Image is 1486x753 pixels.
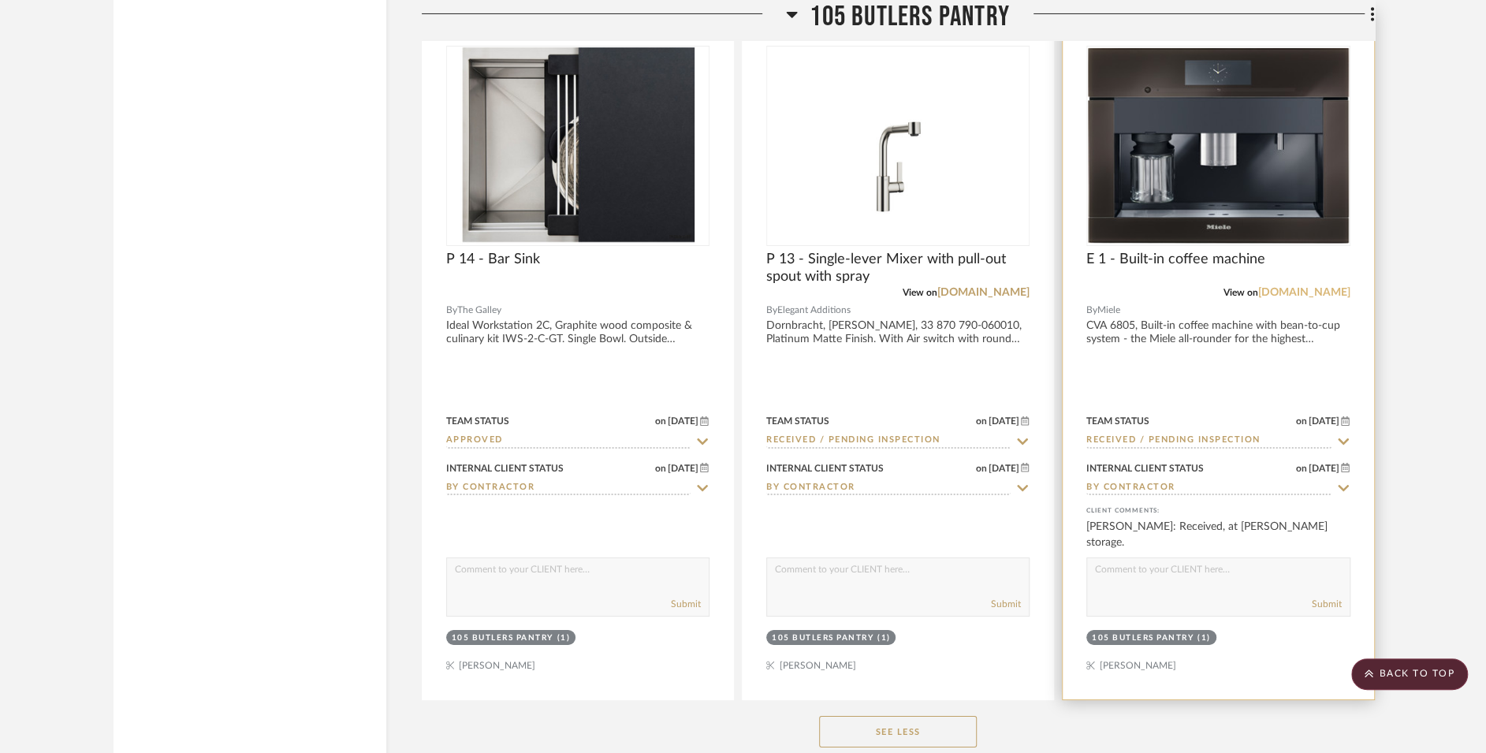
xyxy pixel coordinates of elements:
input: Type to Search… [1086,434,1331,449]
span: on [655,464,666,473]
span: [DATE] [666,463,700,474]
span: on [976,416,987,426]
span: View on [1223,288,1258,297]
span: By [766,303,777,318]
a: [DOMAIN_NAME] [1258,287,1350,298]
button: Submit [671,597,701,611]
div: Team Status [766,414,829,428]
span: on [1296,416,1307,426]
div: 105 Butlers Pantry [1092,632,1194,644]
span: The Galley [457,303,501,318]
div: Team Status [446,414,509,428]
a: [DOMAIN_NAME] [937,287,1030,298]
span: [DATE] [987,463,1021,474]
div: [PERSON_NAME]: Received, at [PERSON_NAME] storage. [1086,519,1350,550]
div: Internal Client Status [766,461,884,475]
div: (1) [557,632,571,644]
div: (1) [1197,632,1211,644]
input: Type to Search… [446,481,691,496]
scroll-to-top-button: BACK TO TOP [1351,658,1468,690]
span: on [1296,464,1307,473]
span: P 13 - Single-lever Mixer with pull-out spout with spray [766,251,1030,285]
input: Type to Search… [1086,481,1331,496]
div: Internal Client Status [1086,461,1204,475]
span: By [446,303,457,318]
span: on [655,416,666,426]
span: on [976,464,987,473]
input: Type to Search… [766,481,1011,496]
span: E 1 - Built-in coffee machine [1086,251,1265,268]
div: 105 Butlers Pantry [452,632,553,644]
span: Elegant Additions [777,303,851,318]
span: View on [903,288,937,297]
button: See Less [819,716,977,747]
span: [DATE] [1307,416,1341,427]
span: Miele [1097,303,1120,318]
input: Type to Search… [446,434,691,449]
div: Team Status [1086,414,1149,428]
span: [DATE] [666,416,700,427]
span: By [1086,303,1097,318]
div: Internal Client Status [446,461,564,475]
img: E 1 - Built-in coffee machine [1088,48,1348,244]
img: P 14 - Bar Sink [460,47,695,244]
img: P 13 - Single-lever Mixer with pull-out spout with spray [799,47,996,244]
span: [DATE] [1307,463,1341,474]
button: Submit [1312,597,1342,611]
span: [DATE] [987,416,1021,427]
input: Type to Search… [766,434,1011,449]
button: Submit [991,597,1021,611]
div: (1) [877,632,891,644]
div: 105 Butlers Pantry [772,632,873,644]
span: P 14 - Bar Sink [446,251,540,268]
